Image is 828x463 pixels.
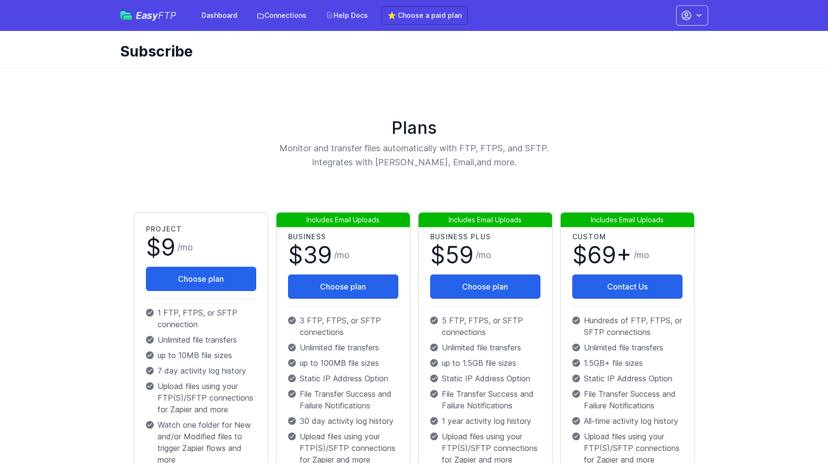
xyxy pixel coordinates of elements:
[177,241,193,254] span: /
[587,241,632,269] span: 69+
[418,212,552,227] span: Includes Email Uploads
[560,212,695,227] span: Includes Email Uploads
[572,275,683,299] a: Contact Us
[337,250,349,260] span: mo
[430,357,540,369] p: up to 1.5GB file sizes
[430,415,540,427] p: 1 year activity log history
[572,315,683,338] p: Hundreds of FTP, FTPS, or SFTP connections
[146,349,256,361] p: up to 10MB file sizes
[476,248,491,262] span: /
[146,380,256,415] p: Upload files using your FTP(S)/SFTP connections for Zapier and more
[146,334,256,346] p: Unlimited file transfers
[146,307,256,330] p: 1 FTP, FTPS, or SFTP connection
[276,212,410,227] span: Includes Email Uploads
[430,275,540,299] button: Choose plan
[430,388,540,411] p: File Transfer Success and Failure Notifications
[146,365,256,376] p: 7 day activity log history
[288,275,398,299] button: Choose plan
[161,233,175,261] span: 9
[572,357,683,369] p: 1.5GB+ file sizes
[572,232,683,242] h2: Custom
[430,373,540,384] p: Static IP Address Option
[196,7,243,24] a: Dashboard
[120,11,132,20] img: easyftp_logo.png
[136,11,176,20] span: Easy
[430,315,540,338] p: 5 FTP, FTPS, or SFTP connections
[634,248,649,262] span: /
[637,250,649,260] span: mo
[120,43,700,60] h1: Subscribe
[288,342,398,353] p: Unlimited file transfers
[146,267,256,291] button: Choose plan
[288,388,398,411] p: File Transfer Success and Failure Notifications
[130,118,698,137] h1: Plans
[180,242,193,252] span: mo
[430,232,540,242] h2: Business Plus
[572,373,683,384] p: Static IP Address Option
[120,11,176,20] a: EasyFTP
[225,141,604,170] p: Monitor and transfer files automatically with FTP, FTPS, and SFTP. Integrates with [PERSON_NAME],...
[158,10,176,21] span: FTP
[320,7,374,24] a: Help Docs
[381,6,468,25] a: ⭐ Choose a paid plan
[572,415,683,427] p: All-time activity log history
[288,315,398,338] p: 3 FTP, FTPS, or SFTP connections
[430,244,474,267] span: $
[445,241,474,269] span: 59
[303,241,332,269] span: 39
[572,244,632,267] span: $
[334,248,349,262] span: /
[479,250,491,260] span: mo
[430,342,540,353] p: Unlimited file transfers
[572,388,683,411] p: File Transfer Success and Failure Notifications
[288,357,398,369] p: up to 100MB file sizes
[288,232,398,242] h2: Business
[572,342,683,353] p: Unlimited file transfers
[251,7,312,24] a: Connections
[288,415,398,427] p: 30 day activity log history
[146,236,175,259] span: $
[288,373,398,384] p: Static IP Address Option
[146,224,256,234] h2: Project
[288,244,332,267] span: $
